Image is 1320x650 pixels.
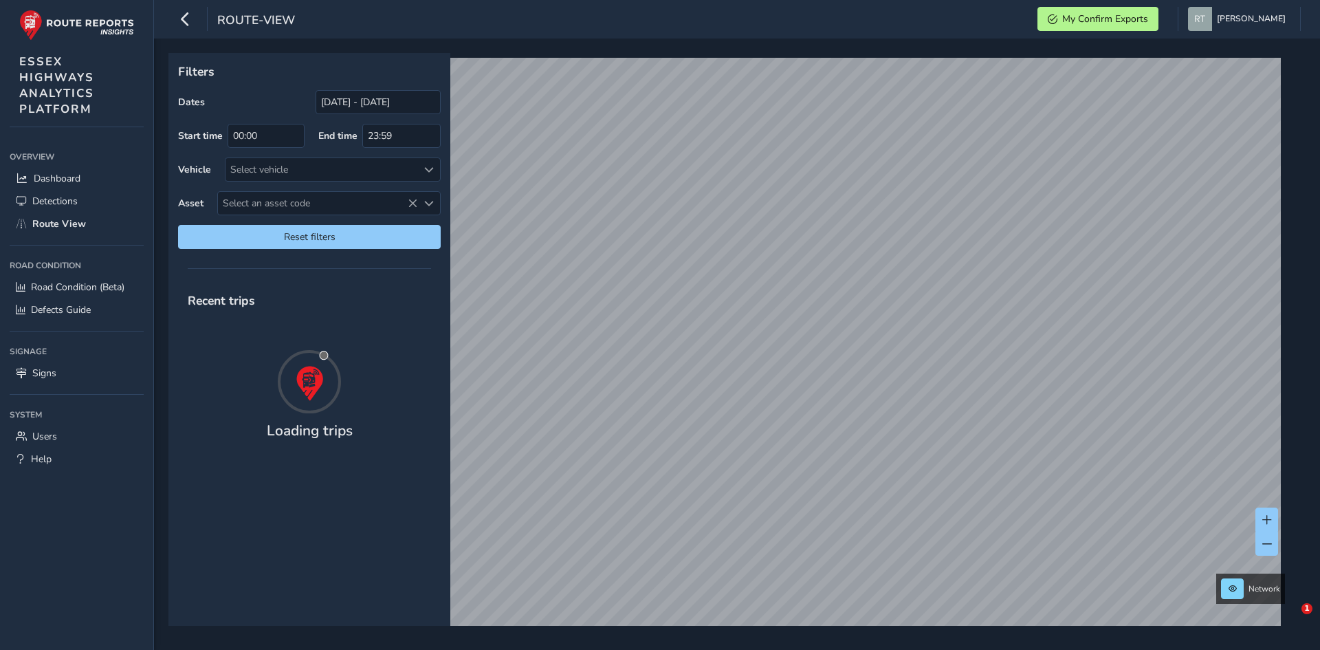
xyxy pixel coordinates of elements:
a: Detections [10,190,144,213]
label: Start time [178,129,223,142]
span: Road Condition (Beta) [31,281,124,294]
button: My Confirm Exports [1037,7,1158,31]
img: diamond-layout [1188,7,1212,31]
canvas: Map [173,58,1281,642]
label: Dates [178,96,205,109]
span: Recent trips [178,283,265,318]
div: Select an asset code [417,192,440,215]
span: My Confirm Exports [1062,12,1148,25]
span: 1 [1301,603,1312,614]
label: Asset [178,197,203,210]
span: Signs [32,367,56,380]
a: Route View [10,213,144,235]
div: System [10,404,144,425]
span: Defects Guide [31,303,91,316]
a: Dashboard [10,167,144,190]
div: Select vehicle [225,158,417,181]
span: ESSEX HIGHWAYS ANALYTICS PLATFORM [19,54,94,117]
span: Users [32,430,57,443]
div: Road Condition [10,255,144,276]
span: route-view [217,12,295,31]
span: Reset filters [188,230,430,243]
button: Reset filters [178,225,441,249]
a: Signs [10,362,144,384]
iframe: Intercom live chat [1273,603,1306,636]
span: Detections [32,195,78,208]
h4: Loading trips [267,422,353,440]
label: Vehicle [178,163,211,176]
a: Defects Guide [10,299,144,321]
div: Signage [10,341,144,362]
span: Help [31,453,52,466]
img: rr logo [19,10,134,41]
span: Select an asset code [218,192,417,215]
label: End time [318,129,357,142]
div: Overview [10,147,144,167]
span: Network [1248,583,1280,594]
a: Road Condition (Beta) [10,276,144,299]
span: Route View [32,217,86,230]
a: Users [10,425,144,448]
a: Help [10,448,144,470]
span: Dashboard [34,172,80,185]
button: [PERSON_NAME] [1188,7,1290,31]
p: Filters [178,63,441,80]
span: [PERSON_NAME] [1217,7,1286,31]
